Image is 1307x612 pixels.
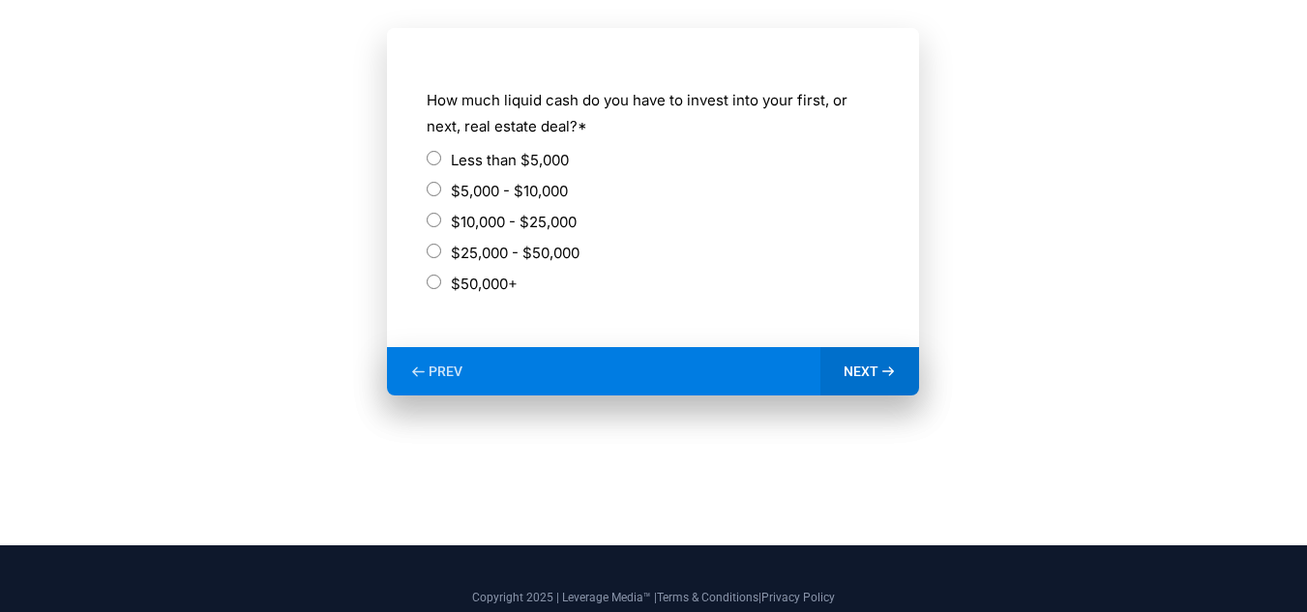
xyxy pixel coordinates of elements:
label: $25,000 - $50,000 [451,240,579,266]
label: $10,000 - $25,000 [451,209,577,235]
label: How much liquid cash do you have to invest into your first, or next, real estate deal? [427,87,879,139]
label: $50,000+ [451,271,518,297]
p: Copyright 2025 | Leverage Media™ | | [107,589,1201,606]
label: $5,000 - $10,000 [451,178,568,204]
label: Less than $5,000 [451,147,569,173]
span: NEXT [844,363,878,380]
a: Terms & Conditions [657,591,758,604]
span: PREV [429,363,462,380]
a: Privacy Policy [761,591,835,604]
